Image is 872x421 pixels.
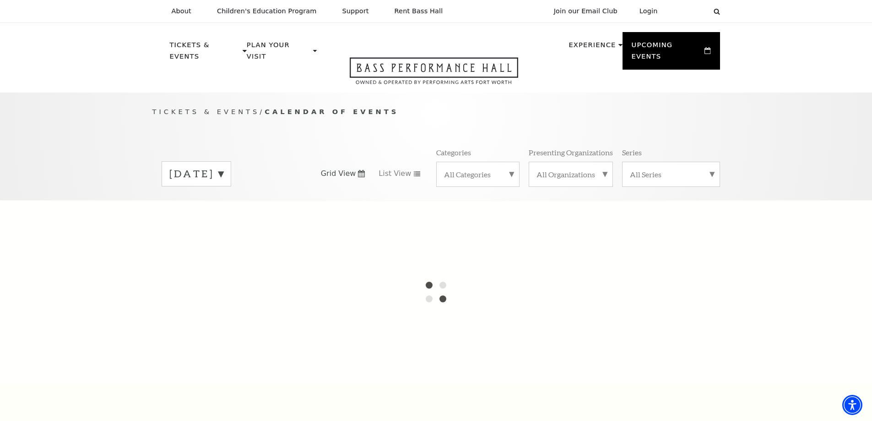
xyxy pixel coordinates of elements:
[630,169,712,179] label: All Series
[317,57,551,93] a: Open this option
[170,39,241,67] p: Tickets & Events
[395,7,443,15] p: Rent Bass Hall
[342,7,369,15] p: Support
[622,148,642,157] p: Series
[672,7,705,16] select: Select:
[569,39,616,56] p: Experience
[247,39,311,67] p: Plan Your Visit
[152,106,720,118] p: /
[152,108,260,115] span: Tickets & Events
[265,108,399,115] span: Calendar of Events
[536,169,605,179] label: All Organizations
[217,7,317,15] p: Children's Education Program
[379,169,411,179] span: List View
[172,7,191,15] p: About
[529,148,613,157] p: Presenting Organizations
[321,169,356,179] span: Grid View
[444,169,512,179] label: All Categories
[632,39,703,67] p: Upcoming Events
[436,148,471,157] p: Categories
[842,395,862,415] div: Accessibility Menu
[169,167,223,181] label: [DATE]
